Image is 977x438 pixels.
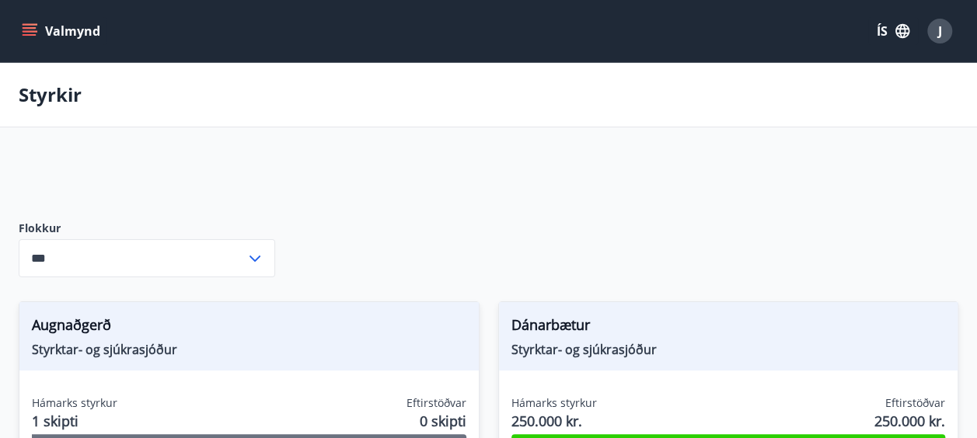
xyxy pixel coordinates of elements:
p: Styrkir [19,82,82,108]
button: menu [19,17,106,45]
span: Dánarbætur [511,315,946,341]
span: Hámarks styrkur [32,395,117,411]
span: Styrktar- og sjúkrasjóður [32,341,466,358]
span: Styrktar- og sjúkrasjóður [511,341,946,358]
button: ÍS [868,17,918,45]
span: 250.000 kr. [874,411,945,431]
span: Eftirstöðvar [407,395,466,411]
button: J [921,12,958,50]
span: 0 skipti [420,411,466,431]
span: 250.000 kr. [511,411,597,431]
span: Eftirstöðvar [885,395,945,411]
span: Hámarks styrkur [511,395,597,411]
label: Flokkur [19,221,275,236]
span: 1 skipti [32,411,117,431]
span: Augnaðgerð [32,315,466,341]
span: J [938,23,942,40]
